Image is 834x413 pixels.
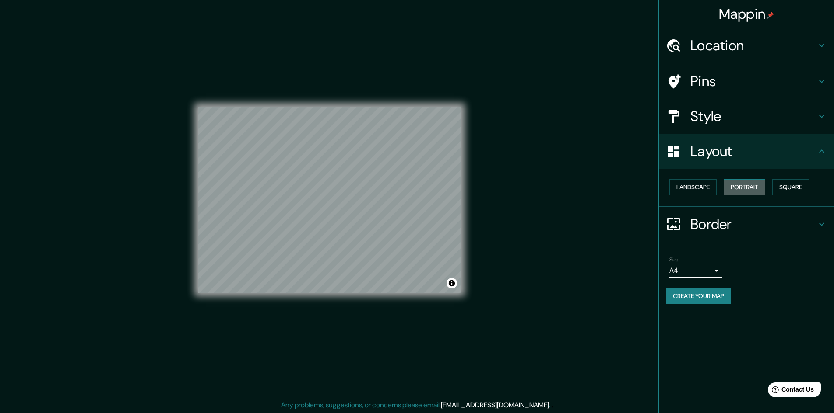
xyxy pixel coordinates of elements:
canvas: Map [198,107,461,293]
div: A4 [669,264,722,278]
h4: Mappin [719,5,774,23]
a: [EMAIL_ADDRESS][DOMAIN_NAME] [441,400,549,410]
h4: Location [690,37,816,54]
div: Pins [659,64,834,99]
iframe: Help widget launcher [756,379,824,403]
div: Location [659,28,834,63]
h4: Border [690,215,816,233]
h4: Style [690,108,816,125]
div: Border [659,207,834,242]
button: Toggle attribution [447,278,457,288]
div: Layout [659,134,834,169]
button: Square [772,179,809,195]
div: . [550,400,552,410]
h4: Layout [690,142,816,160]
div: . [552,400,553,410]
h4: Pins [690,73,816,90]
p: Any problems, suggestions, or concerns please email . [281,400,550,410]
button: Landscape [669,179,717,195]
label: Size [669,256,679,263]
button: Portrait [724,179,765,195]
div: Style [659,99,834,134]
img: pin-icon.png [767,12,774,19]
button: Create your map [666,288,731,304]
